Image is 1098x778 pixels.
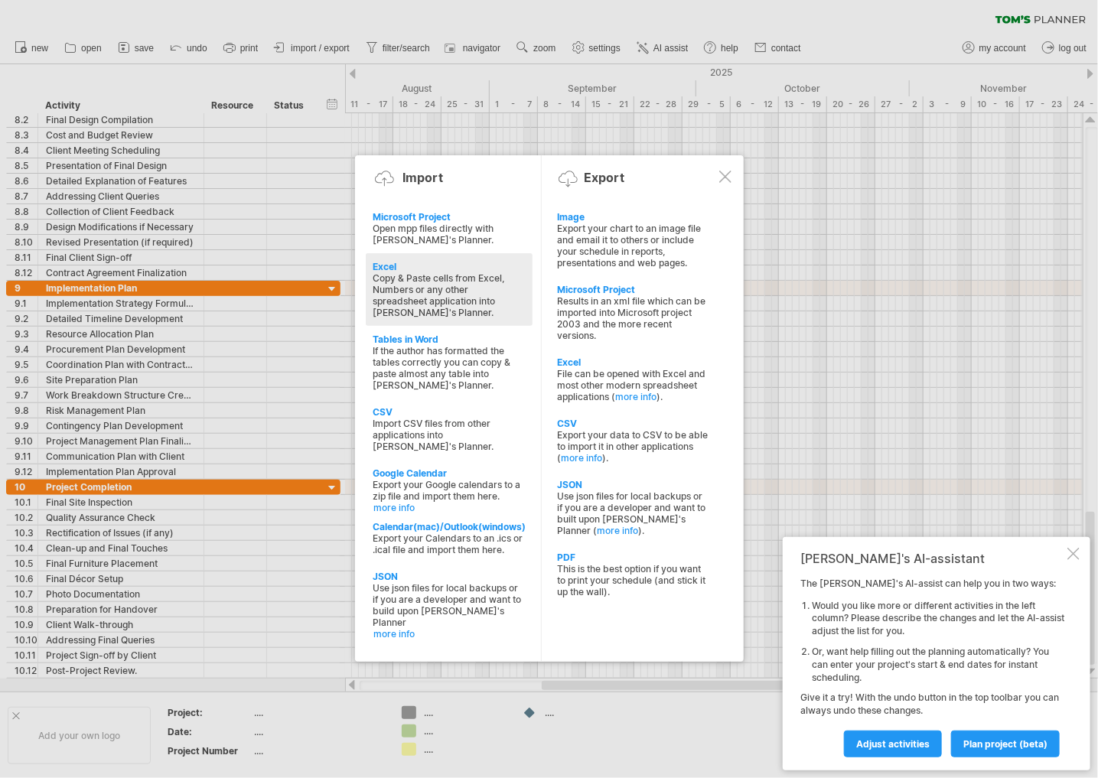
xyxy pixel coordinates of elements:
[557,356,709,368] div: Excel
[800,551,1064,566] div: [PERSON_NAME]'s AI-assistant
[615,391,657,402] a: more info
[561,452,602,464] a: more info
[374,628,526,640] a: more info
[373,345,525,391] div: If the author has formatted the tables correctly you can copy & paste almost any table into [PERS...
[557,490,709,536] div: Use json files for local backups or if you are a developer and want to built upon [PERSON_NAME]'s...
[557,552,709,563] div: PDF
[373,272,525,318] div: Copy & Paste cells from Excel, Numbers or any other spreadsheet application into [PERSON_NAME]'s ...
[557,284,709,295] div: Microsoft Project
[812,646,1064,684] li: Or, want help filling out the planning automatically? You can enter your project's start & end da...
[557,211,709,223] div: Image
[403,170,444,185] div: Import
[951,731,1060,757] a: plan project (beta)
[557,429,709,464] div: Export your data to CSV to be able to import it in other applications ( ).
[844,731,942,757] a: Adjust activities
[557,418,709,429] div: CSV
[856,738,930,750] span: Adjust activities
[597,525,638,536] a: more info
[557,368,709,402] div: File can be opened with Excel and most other modern spreadsheet applications ( ).
[557,479,709,490] div: JSON
[963,738,1047,750] span: plan project (beta)
[557,563,709,597] div: This is the best option if you want to print your schedule (and stick it up the wall).
[585,170,625,185] div: Export
[373,334,525,345] div: Tables in Word
[557,295,709,341] div: Results in an xml file which can be imported into Microsoft project 2003 and the more recent vers...
[800,578,1064,757] div: The [PERSON_NAME]'s AI-assist can help you in two ways: Give it a try! With the undo button in th...
[557,223,709,269] div: Export your chart to an image file and email it to others or include your schedule in reports, pr...
[374,502,526,513] a: more info
[812,600,1064,638] li: Would you like more or different activities in the left column? Please describe the changes and l...
[373,261,525,272] div: Excel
